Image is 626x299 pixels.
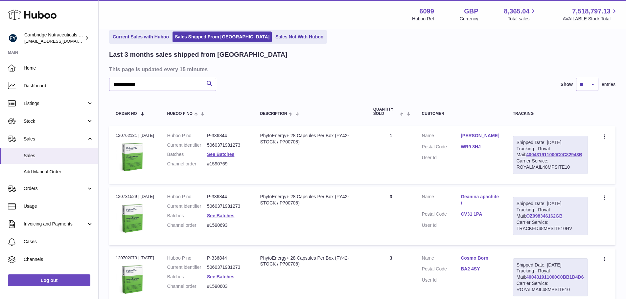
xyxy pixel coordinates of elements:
[167,264,207,270] dt: Current identifier
[517,201,584,207] div: Shipped Date: [DATE]
[116,194,154,200] div: 120731529 | [DATE]
[167,112,193,116] span: Huboo P no
[422,112,500,116] div: Customer
[504,7,530,16] span: 8,365.04
[422,222,461,228] dt: User Id
[116,202,149,235] img: 60991629976507.jpg
[373,107,399,116] span: Quantity Sold
[563,16,618,22] span: AVAILABLE Stock Total
[464,7,478,16] strong: GBP
[24,118,86,124] span: Stock
[273,32,326,42] a: Sales Not With Huboo
[116,140,149,173] img: 60991629976507.jpg
[207,194,247,200] dd: P-336844
[422,277,461,283] dt: User Id
[517,158,584,170] div: Carrier Service: ROYALMAIL48MPSITE10
[109,66,614,73] h3: This page is updated every 15 minutes
[24,169,93,175] span: Add Manual Order
[460,16,478,22] div: Currency
[207,255,247,261] dd: P-336844
[167,274,207,280] dt: Batches
[422,155,461,161] dt: User Id
[116,112,137,116] span: Order No
[422,211,461,219] dt: Postal Code
[167,203,207,209] dt: Current identifier
[508,16,537,22] span: Total sales
[563,7,618,22] a: 7,518,797.13 AVAILABLE Stock Total
[513,112,588,116] div: Tracking
[167,222,207,228] dt: Channel order
[207,142,247,148] dd: 5060371981273
[526,274,584,280] a: 400431911000C0BB1D4D6
[422,133,461,140] dt: Name
[517,280,584,293] div: Carrier Service: ROYALMAIL48MPSITE10
[24,83,93,89] span: Dashboard
[419,7,434,16] strong: 6099
[367,187,415,245] td: 3
[173,32,272,42] a: Sales Shipped From [GEOGRAPHIC_DATA]
[167,255,207,261] dt: Huboo P no
[116,255,154,261] div: 120702073 | [DATE]
[572,7,611,16] span: 7,518,797.13
[167,194,207,200] dt: Huboo P no
[513,258,588,296] div: Tracking - Royal Mail:
[517,219,584,232] div: Carrier Service: TRACKED48MPSITE10HV
[24,136,86,142] span: Sales
[24,239,93,245] span: Cases
[109,50,288,59] h2: Last 3 months sales shipped from [GEOGRAPHIC_DATA]
[461,211,500,217] a: CV31 1PA
[517,262,584,268] div: Shipped Date: [DATE]
[167,213,207,219] dt: Batches
[513,136,588,174] div: Tracking - Royal Mail:
[207,161,247,167] dd: #1590769
[24,185,86,192] span: Orders
[461,266,500,272] a: BA2 4SY
[461,133,500,139] a: [PERSON_NAME]
[24,32,83,44] div: Cambridge Nutraceuticals Ltd
[167,142,207,148] dt: Current identifier
[24,100,86,107] span: Listings
[24,221,86,227] span: Invoicing and Payments
[24,153,93,159] span: Sales
[367,126,415,184] td: 1
[24,38,97,44] span: [EMAIL_ADDRESS][DOMAIN_NAME]
[207,203,247,209] dd: 5060371981273
[167,151,207,158] dt: Batches
[422,266,461,274] dt: Postal Code
[412,16,434,22] div: Huboo Ref
[260,194,360,206] div: PhytoEnergy+ 28 Capsules Per Box (FY42-STOCK / P700708)
[422,255,461,263] dt: Name
[260,255,360,267] div: PhytoEnergy+ 28 Capsules Per Box (FY42-STOCK / P700708)
[461,144,500,150] a: WR9 8HJ
[260,133,360,145] div: PhytoEnergy+ 28 Capsules Per Box (FY42-STOCK / P700708)
[167,283,207,289] dt: Channel order
[167,133,207,139] dt: Huboo P no
[422,194,461,208] dt: Name
[207,264,247,270] dd: 5060371981273
[8,274,90,286] a: Log out
[602,81,615,88] span: entries
[116,133,154,139] div: 120762131 | [DATE]
[513,197,588,235] div: Tracking - Royal Mail:
[24,203,93,209] span: Usage
[461,255,500,261] a: Cosmo Born
[8,33,18,43] img: internalAdmin-6099@internal.huboo.com
[110,32,171,42] a: Current Sales with Huboo
[260,112,287,116] span: Description
[461,194,500,206] a: Geanina apachitei
[167,161,207,167] dt: Channel order
[517,139,584,146] div: Shipped Date: [DATE]
[526,152,582,157] a: 400431911000C0C82943B
[207,274,234,279] a: See Batches
[24,256,93,263] span: Channels
[422,144,461,152] dt: Postal Code
[504,7,537,22] a: 8,365.04 Total sales
[207,152,234,157] a: See Batches
[561,81,573,88] label: Show
[207,213,234,218] a: See Batches
[207,133,247,139] dd: P-336844
[116,263,149,296] img: 60991629976507.jpg
[526,213,563,219] a: OZ098346162GB
[207,222,247,228] dd: #1590693
[207,283,247,289] dd: #1590603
